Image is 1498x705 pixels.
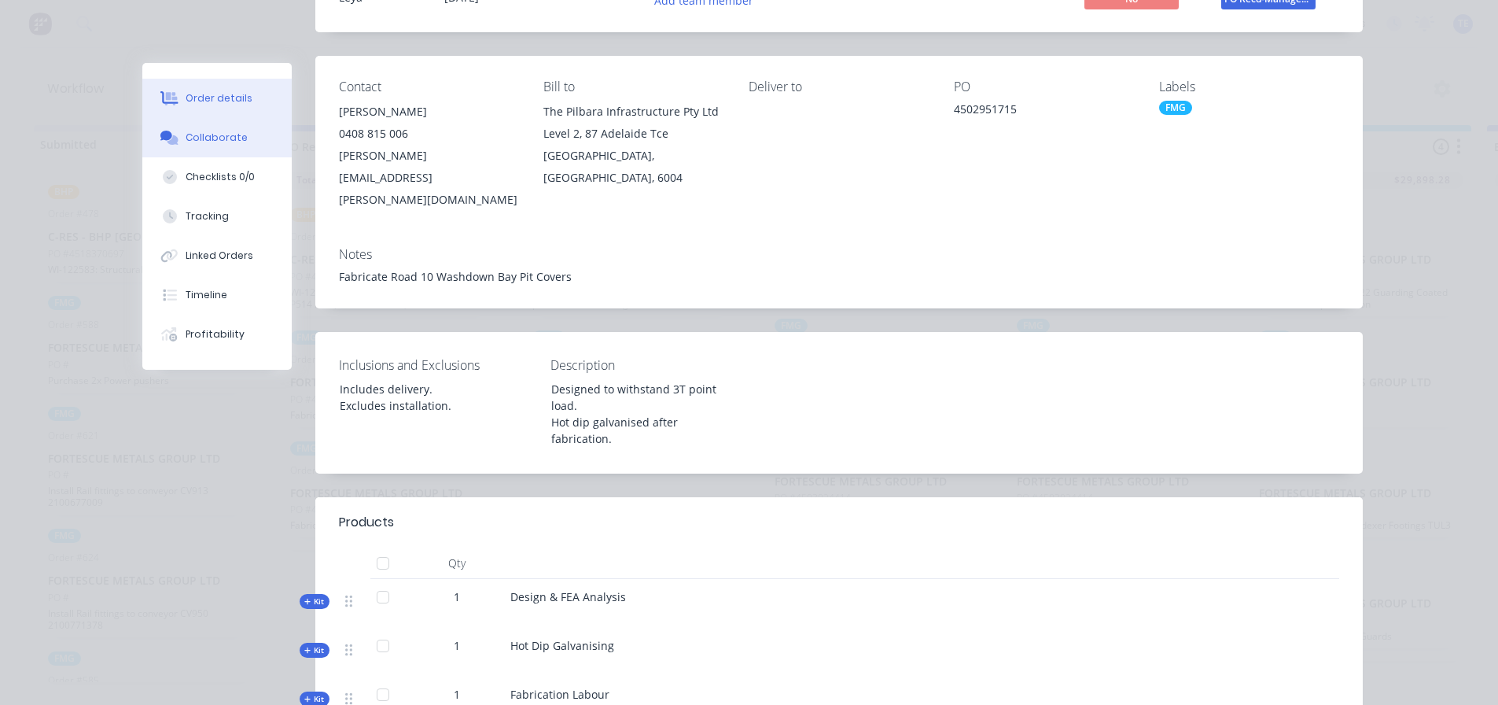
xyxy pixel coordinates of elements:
div: Collaborate [186,131,248,145]
div: The Pilbara Infrastructure Pty Ltd Level 2, 87 Adelaide Tce [543,101,723,145]
button: Timeline [142,275,292,315]
div: Kit [300,643,329,658]
label: Inclusions and Exclusions [339,356,536,375]
div: [PERSON_NAME]0408 815 006[PERSON_NAME][EMAIL_ADDRESS][PERSON_NAME][DOMAIN_NAME] [339,101,519,211]
span: Design & FEA Analysis [510,589,626,604]
span: Hot Dip Galvanising [510,638,614,653]
span: Kit [304,596,325,607]
button: Linked Orders [142,236,292,275]
button: Collaborate [142,118,292,157]
div: [PERSON_NAME] [339,101,519,123]
span: Fabrication Labour [510,687,609,702]
div: Contact [339,79,519,94]
label: Description [550,356,747,375]
div: Linked Orders [186,249,253,263]
span: Kit [304,644,325,656]
div: Deliver to [749,79,929,94]
div: PO [954,79,1134,94]
div: Labels [1159,79,1339,94]
div: Products [339,513,394,532]
span: Kit [304,693,325,705]
button: Tracking [142,197,292,236]
div: Tracking [186,209,229,223]
div: Profitability [186,327,245,341]
div: Timeline [186,288,227,302]
div: The Pilbara Infrastructure Pty Ltd Level 2, 87 Adelaide Tce[GEOGRAPHIC_DATA], [GEOGRAPHIC_DATA], ... [543,101,723,189]
div: Fabricate Road 10 Washdown Bay Pit Covers [339,268,1339,285]
button: Order details [142,79,292,118]
span: 1 [454,637,460,654]
div: Designed to withstand 3T point load. Hot dip galvanised after fabrication. [539,378,735,450]
button: Profitability [142,315,292,354]
div: Kit [300,594,329,609]
div: [PERSON_NAME][EMAIL_ADDRESS][PERSON_NAME][DOMAIN_NAME] [339,145,519,211]
div: Order details [186,91,252,105]
div: Notes [339,247,1339,262]
div: Qty [410,548,504,579]
div: Bill to [543,79,723,94]
span: 1 [454,589,460,605]
div: Includes delivery. Excludes installation. [327,378,524,417]
div: 4502951715 [954,101,1134,123]
div: FMG [1159,101,1192,115]
div: [GEOGRAPHIC_DATA], [GEOGRAPHIC_DATA], 6004 [543,145,723,189]
button: Checklists 0/0 [142,157,292,197]
div: Checklists 0/0 [186,170,255,184]
div: 0408 815 006 [339,123,519,145]
span: 1 [454,686,460,703]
